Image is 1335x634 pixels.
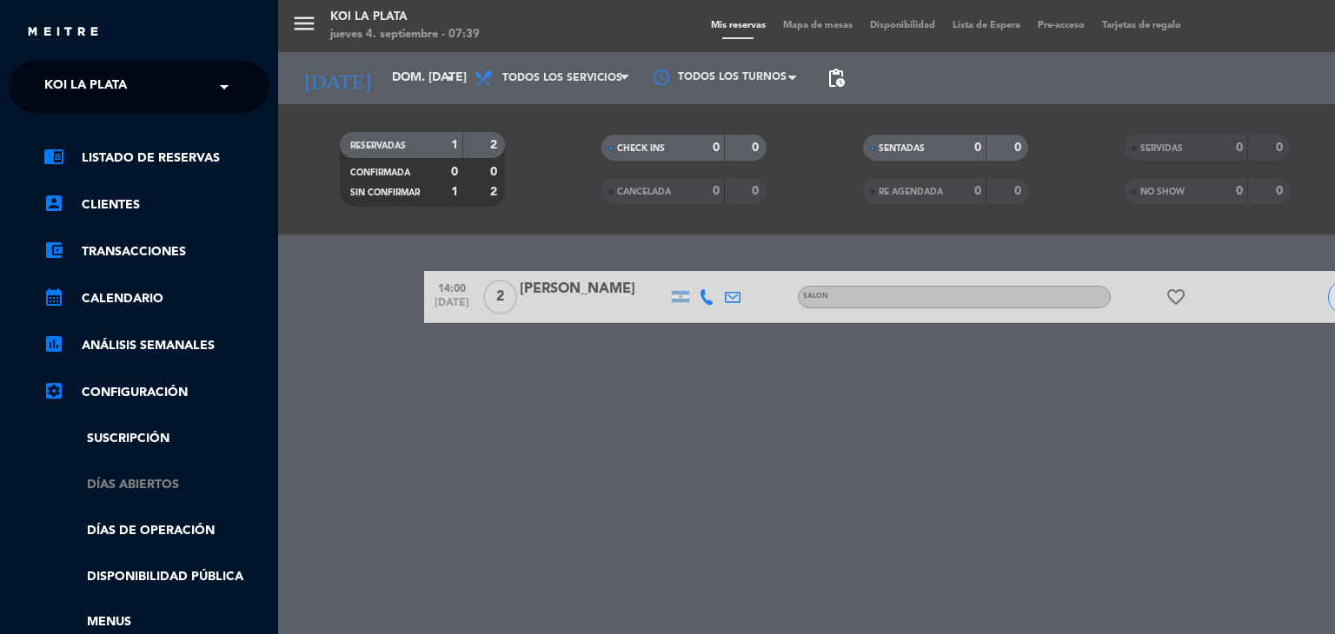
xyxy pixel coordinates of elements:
[43,195,269,215] a: account_boxClientes
[43,521,269,541] a: Días de Operación
[43,240,64,261] i: account_balance_wallet
[43,146,64,167] i: chrome_reader_mode
[43,335,269,356] a: assessmentANÁLISIS SEMANALES
[43,334,64,354] i: assessment
[43,287,64,307] i: calendar_month
[43,612,269,632] a: Menus
[43,193,64,214] i: account_box
[43,382,269,403] a: Configuración
[43,288,269,309] a: calendar_monthCalendario
[43,475,269,495] a: Días abiertos
[26,26,100,39] img: MEITRE
[43,241,269,262] a: account_balance_walletTransacciones
[43,380,64,401] i: settings_applications
[43,429,269,449] a: Suscripción
[43,567,269,587] a: Disponibilidad pública
[826,68,847,89] span: pending_actions
[43,148,269,168] a: chrome_reader_modeListado de Reservas
[44,69,127,105] span: KOI LA PLATA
